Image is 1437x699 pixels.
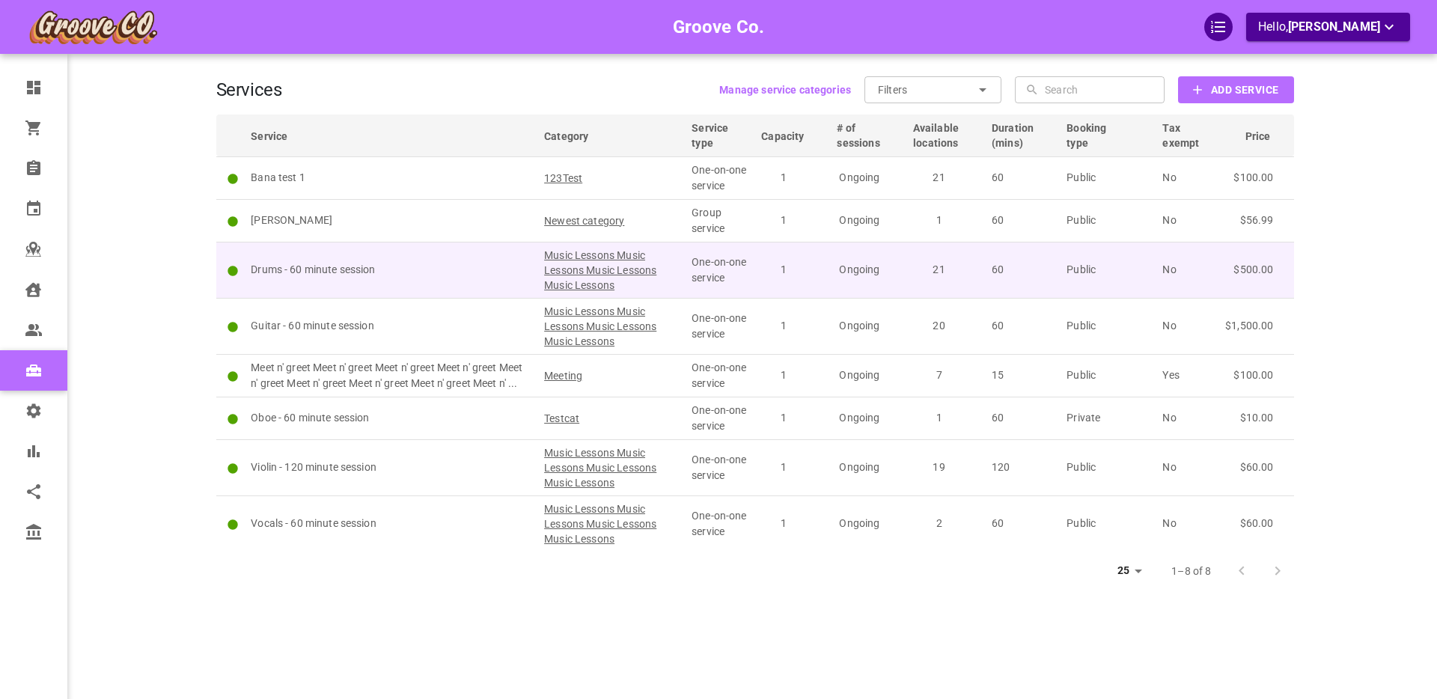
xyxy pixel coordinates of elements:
p: Yes [1162,367,1218,383]
p: 60 [992,516,1053,531]
p: One-on-one service [692,254,748,286]
svg: Active [227,413,239,426]
span: Booking type [1067,120,1149,150]
svg: Active [227,265,239,278]
span: $60.00 [1240,517,1274,529]
h6: Groove Co. [673,13,765,41]
span: $56.99 [1240,214,1274,226]
p: 1 [753,318,815,334]
p: 1 [753,367,815,383]
p: No [1162,410,1218,426]
p: 1–8 of 8 [1171,564,1211,579]
span: $100.00 [1233,171,1273,183]
p: Guitar - 60 minute session [251,318,531,334]
p: 7 [906,367,971,383]
p: No [1162,213,1218,228]
p: Ongoing [829,516,891,531]
span: Testcat [544,411,579,426]
span: $100.00 [1233,369,1273,381]
img: company-logo [27,8,159,46]
p: One-on-one service [692,162,748,194]
p: Ongoing [829,318,891,334]
p: 1 [906,410,971,426]
p: One-on-one service [692,360,748,391]
p: Private [1067,410,1149,426]
span: Newest category [544,213,624,228]
span: Meeting [544,368,582,383]
span: $500.00 [1233,263,1273,275]
p: Vocals - 60 minute session [251,516,531,531]
p: No [1162,516,1218,531]
input: Search [1045,76,1161,103]
p: No [1162,318,1218,334]
p: 19 [906,460,971,475]
p: 60 [992,170,1053,186]
p: 2 [906,516,971,531]
p: 60 [992,213,1053,228]
p: Meet n' greet Meet n' greet Meet n' greet Meet n' greet Meet n' greet Meet n' greet Meet n' greet... [251,360,531,391]
span: $60.00 [1240,461,1274,473]
p: 21 [906,170,971,186]
p: Ongoing [829,410,891,426]
p: No [1162,170,1218,186]
p: 60 [992,318,1053,334]
p: 1 [753,262,815,278]
p: Public [1067,516,1149,531]
p: Public [1067,367,1149,383]
span: Music Lessons Music Lessons Music Lessons Music Lessons [544,248,678,293]
div: 25 [1111,560,1147,582]
p: 1 [753,213,815,228]
svg: Active [227,519,239,531]
span: 123Test [544,171,582,186]
span: Music Lessons Music Lessons Music Lessons Music Lessons [544,501,678,546]
p: Ongoing [829,213,891,228]
p: 20 [906,318,971,334]
p: 1 [753,170,815,186]
span: $1,500.00 [1225,320,1273,332]
svg: Active [227,173,239,186]
p: Public [1067,170,1149,186]
p: Public [1067,262,1149,278]
p: 1 [753,516,815,531]
span: Music Lessons Music Lessons Music Lessons Music Lessons [544,445,678,490]
p: 1 [753,410,815,426]
span: [PERSON_NAME] [1288,19,1380,34]
p: Public [1067,213,1149,228]
p: Hello, [1258,18,1398,37]
span: Service [251,129,307,144]
span: Capacity [761,129,823,144]
p: Group service [692,205,748,236]
p: One-on-one service [692,452,748,483]
p: 120 [992,460,1053,475]
svg: Active [227,321,239,334]
svg: Active [227,463,239,475]
p: 1 [753,460,815,475]
b: Add Service [1211,81,1278,100]
button: Add Service [1178,76,1293,103]
span: Tax exempt [1162,120,1218,150]
p: 21 [906,262,971,278]
b: Manage service categories [719,84,851,96]
p: No [1162,460,1218,475]
p: Ongoing [829,170,891,186]
span: $10.00 [1240,412,1274,424]
p: 60 [992,262,1053,278]
span: Music Lessons Music Lessons Music Lessons Music Lessons [544,304,678,349]
p: Bana test 1 [251,170,531,186]
p: 60 [992,410,1053,426]
p: One-on-one service [692,311,748,342]
span: Price [1245,129,1290,144]
span: Category [544,129,608,144]
p: One-on-one service [692,508,748,540]
p: Ongoing [829,367,891,383]
span: # of sessions [837,120,899,150]
svg: Active [227,216,239,228]
p: Violin - 120 minute session [251,460,531,475]
button: Hello,[PERSON_NAME] [1246,13,1410,41]
p: Public [1067,318,1149,334]
span: Service type [692,120,748,150]
p: Oboe - 60 minute session [251,410,531,426]
p: Ongoing [829,460,891,475]
p: One-on-one service [692,403,748,434]
p: Ongoing [829,262,891,278]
